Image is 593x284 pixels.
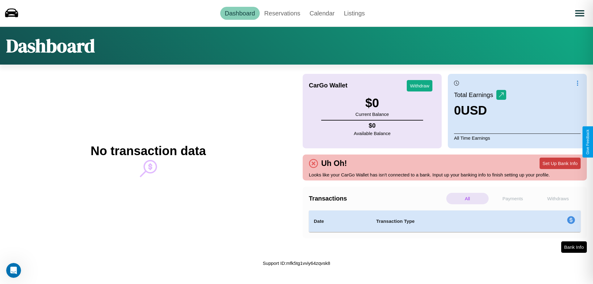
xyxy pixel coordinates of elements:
[6,33,95,58] h1: Dashboard
[537,193,579,204] p: Withdraws
[446,193,489,204] p: All
[260,7,305,20] a: Reservations
[309,195,445,202] h4: Transactions
[309,171,581,179] p: Looks like your CarGo Wallet has isn't connected to a bank. Input up your banking info to finish ...
[355,110,389,118] p: Current Balance
[309,82,347,89] h4: CarGo Wallet
[407,80,432,91] button: Withdraw
[454,104,506,117] h3: 0 USD
[305,7,339,20] a: Calendar
[561,241,587,253] button: Bank Info
[354,129,391,138] p: Available Balance
[454,134,581,142] p: All Time Earnings
[6,263,21,278] iframe: Intercom live chat
[355,96,389,110] h3: $ 0
[318,159,350,168] h4: Uh Oh!
[263,259,330,267] p: Support ID: mfk5tg1vviy64zqvsk8
[376,218,516,225] h4: Transaction Type
[90,144,206,158] h2: No transaction data
[220,7,260,20] a: Dashboard
[454,89,496,100] p: Total Earnings
[540,158,581,169] button: Set Up Bank Info
[571,5,588,22] button: Open menu
[339,7,369,20] a: Listings
[586,129,590,155] div: Give Feedback
[309,210,581,232] table: simple table
[492,193,534,204] p: Payments
[314,218,366,225] h4: Date
[354,122,391,129] h4: $ 0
